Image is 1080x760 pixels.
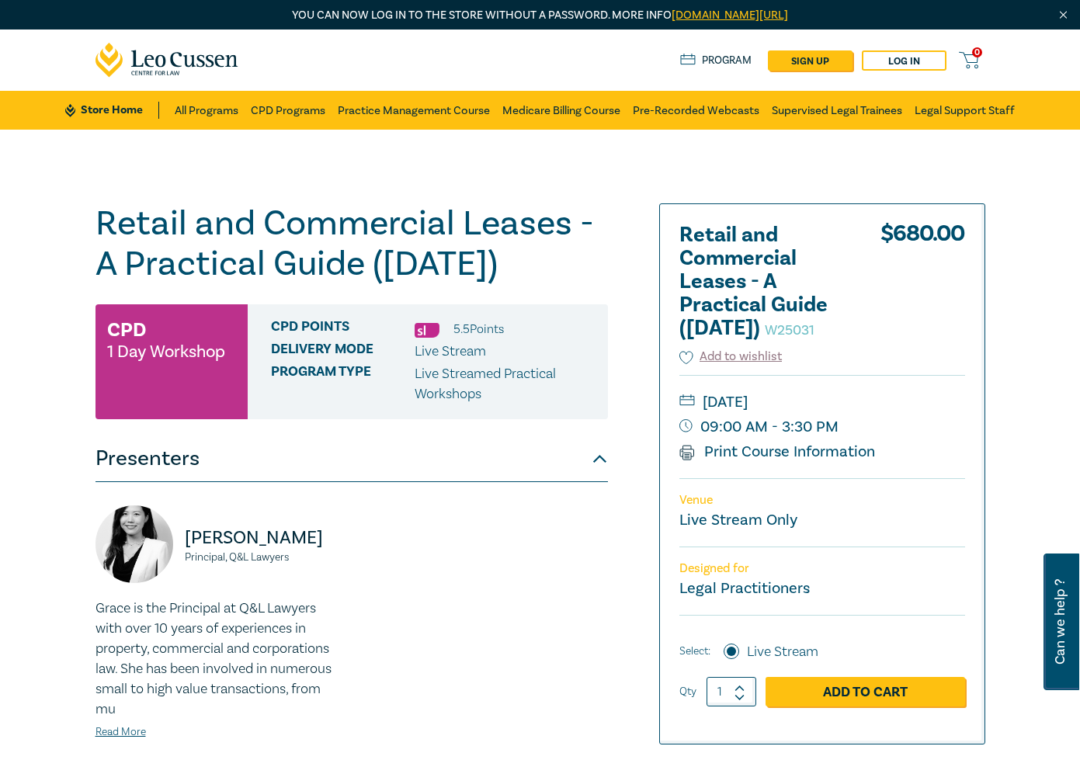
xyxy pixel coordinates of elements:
[679,561,965,576] p: Designed for
[95,436,608,482] button: Presenters
[680,52,752,69] a: Program
[679,493,965,508] p: Venue
[185,552,342,563] small: Principal, Q&L Lawyers
[766,677,965,706] a: Add to Cart
[95,203,608,284] h1: Retail and Commercial Leases - A Practical Guide ([DATE])
[707,677,756,706] input: 1
[679,415,965,439] small: 09:00 AM - 3:30 PM
[95,599,342,720] p: Grace is the Principal at Q&L Lawyers with over 10 years of experiences in property, commercial a...
[1053,563,1068,681] span: Can we help ?
[271,342,415,362] span: Delivery Mode
[768,50,853,71] a: sign up
[765,321,814,339] small: W25031
[880,224,965,348] div: $ 680.00
[679,390,965,415] small: [DATE]
[95,505,173,583] img: https://s3.ap-southeast-2.amazonaws.com/leo-cussen-store-production-content/Contacts/Grace%20Xiao...
[175,91,238,130] a: All Programs
[502,91,620,130] a: Medicare Billing Course
[862,50,946,71] a: Log in
[107,344,225,359] small: 1 Day Workshop
[679,578,810,599] small: Legal Practitioners
[747,642,818,662] label: Live Stream
[95,725,146,739] a: Read More
[1057,9,1070,22] img: Close
[271,319,415,339] span: CPD Points
[679,510,797,530] a: Live Stream Only
[672,8,788,23] a: [DOMAIN_NAME][URL]
[415,342,486,360] span: Live Stream
[185,526,342,550] p: [PERSON_NAME]
[65,102,159,119] a: Store Home
[415,364,596,404] p: Live Streamed Practical Workshops
[251,91,325,130] a: CPD Programs
[338,91,490,130] a: Practice Management Course
[633,91,759,130] a: Pre-Recorded Webcasts
[271,364,415,404] span: Program type
[679,348,783,366] button: Add to wishlist
[679,643,710,660] span: Select:
[95,7,985,24] p: You can now log in to the store without a password. More info
[415,323,439,338] img: Substantive Law
[772,91,902,130] a: Supervised Legal Trainees
[915,91,1015,130] a: Legal Support Staff
[107,316,146,344] h3: CPD
[972,47,982,57] span: 0
[679,683,696,700] label: Qty
[453,319,504,339] li: 5.5 Point s
[679,224,850,340] h2: Retail and Commercial Leases - A Practical Guide ([DATE])
[679,442,876,462] a: Print Course Information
